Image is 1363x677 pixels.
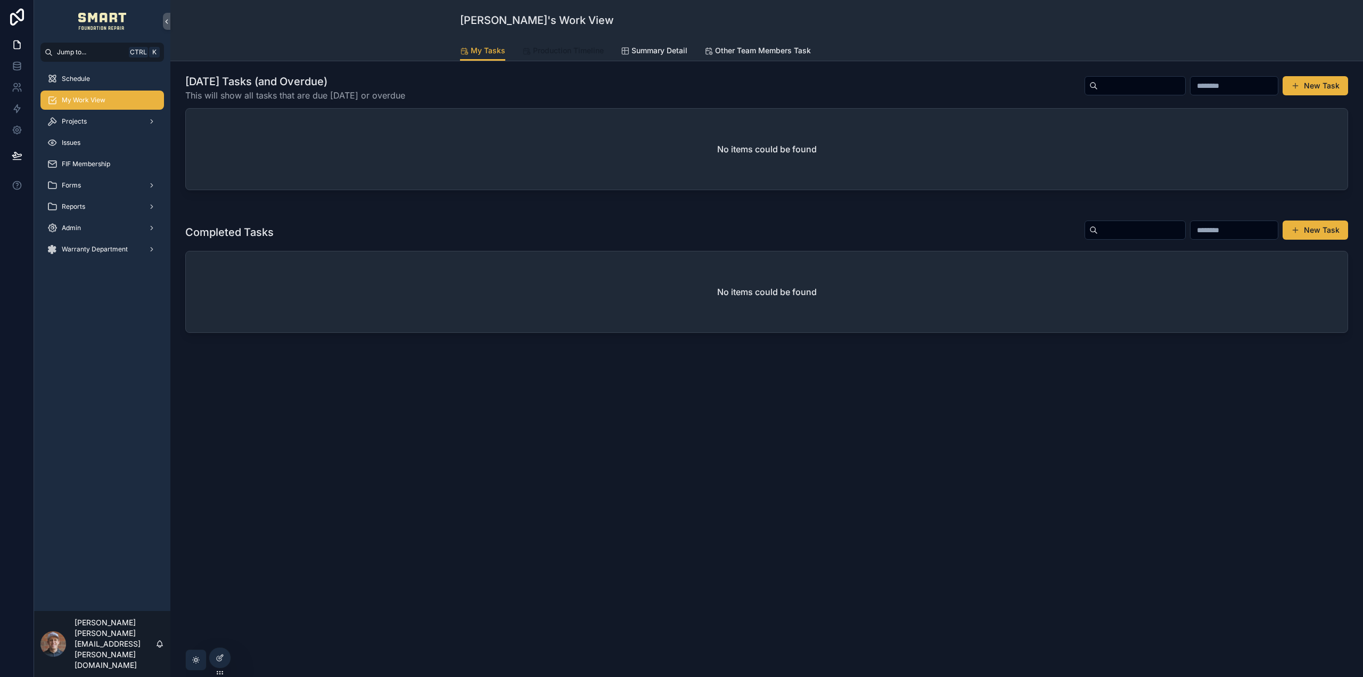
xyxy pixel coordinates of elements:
[185,225,274,240] h1: Completed Tasks
[522,41,604,62] a: Production Timeline
[40,69,164,88] a: Schedule
[62,160,110,168] span: FIF Membership
[40,154,164,174] a: FIF Membership
[62,96,105,104] span: My Work View
[40,112,164,131] a: Projects
[717,286,817,298] h2: No items could be found
[1283,221,1348,240] button: New Task
[62,224,81,232] span: Admin
[40,218,164,238] a: Admin
[62,202,85,211] span: Reports
[62,245,128,254] span: Warranty Department
[78,13,127,30] img: App logo
[62,181,81,190] span: Forms
[57,48,125,56] span: Jump to...
[40,176,164,195] a: Forms
[129,47,148,58] span: Ctrl
[1283,76,1348,95] button: New Task
[34,62,170,273] div: scrollable content
[471,45,505,56] span: My Tasks
[150,48,159,56] span: K
[40,133,164,152] a: Issues
[460,13,614,28] h1: [PERSON_NAME]'s Work View
[62,117,87,126] span: Projects
[704,41,811,62] a: Other Team Members Task
[62,75,90,83] span: Schedule
[40,91,164,110] a: My Work View
[460,41,505,61] a: My Tasks
[631,45,687,56] span: Summary Detail
[185,89,405,102] span: This will show all tasks that are due [DATE] or overdue
[715,45,811,56] span: Other Team Members Task
[533,45,604,56] span: Production Timeline
[75,617,155,671] p: [PERSON_NAME] [PERSON_NAME][EMAIL_ADDRESS][PERSON_NAME][DOMAIN_NAME]
[40,43,164,62] button: Jump to...CtrlK
[717,143,817,156] h2: No items could be found
[40,197,164,216] a: Reports
[621,41,687,62] a: Summary Detail
[40,240,164,259] a: Warranty Department
[62,138,80,147] span: Issues
[185,74,405,89] h1: [DATE] Tasks (and Overdue)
